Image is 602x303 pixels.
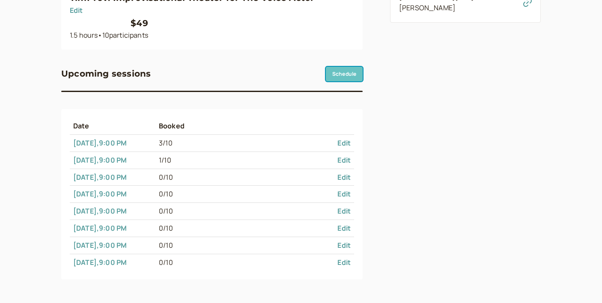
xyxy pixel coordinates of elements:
[326,67,363,81] a: Schedule
[155,254,190,270] td: 0 / 10
[337,258,351,267] a: Edit
[155,151,190,169] td: 1 / 10
[70,6,83,15] a: Edit
[559,262,602,303] iframe: Chat Widget
[155,134,190,151] td: 3 / 10
[337,189,351,199] a: Edit
[337,206,351,216] a: Edit
[155,118,190,134] th: Booked
[337,155,351,165] a: Edit
[73,172,127,182] a: [DATE],9:00 PM
[155,237,190,254] td: 0 / 10
[155,220,190,237] td: 0 / 10
[73,189,127,199] a: [DATE],9:00 PM
[337,241,351,250] a: Edit
[73,258,127,267] a: [DATE],9:00 PM
[337,223,351,233] a: Edit
[70,30,148,41] div: 1.5 hours 10 participant s
[155,186,190,203] td: 0 / 10
[155,169,190,186] td: 0 / 10
[73,155,127,165] a: [DATE],9:00 PM
[70,16,148,30] div: $49
[73,241,127,250] a: [DATE],9:00 PM
[337,138,351,148] a: Edit
[73,138,127,148] a: [DATE],9:00 PM
[73,206,127,216] a: [DATE],9:00 PM
[337,172,351,182] a: Edit
[61,67,151,80] h3: Upcoming sessions
[155,203,190,220] td: 0 / 10
[73,223,127,233] a: [DATE],9:00 PM
[98,30,102,40] span: •
[70,118,155,134] th: Date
